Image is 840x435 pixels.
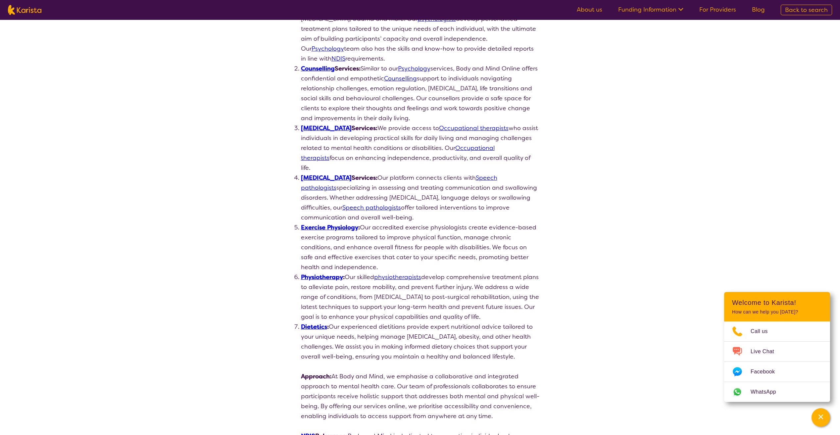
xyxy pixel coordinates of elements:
h2: Welcome to Karista! [732,299,822,307]
li: We provide access to who assist individuals in developing practical skills for daily living and m... [301,123,539,173]
a: NDIS [331,55,345,63]
strong: Services: [301,65,361,72]
a: physiotherapists [374,273,421,281]
a: Dietetics [301,323,327,331]
div: Channel Menu [724,292,830,402]
span: WhatsApp [751,387,784,397]
span: Back to search [785,6,828,14]
li: Our accredited exercise physiologists create evidence-based exercise programs tailored to improve... [301,222,539,272]
strong: : [301,273,345,281]
span: Call us [751,326,776,336]
p: At Body and Mind, we emphasise a collaborative and integrated approach to mental health care. Our... [301,371,539,421]
li: Similar to our services, Body and Mind Online offers confidential and empathetic support to indiv... [301,64,539,123]
strong: Services: [301,124,377,132]
strong: Services: [301,174,377,182]
strong: : [301,223,360,231]
a: [MEDICAL_DATA] [301,174,352,182]
a: Back to search [781,5,832,15]
a: Psychology [398,65,430,72]
a: Physiotherapy [301,273,343,281]
li: Our skilled develop comprehensive treatment plans to alleviate pain, restore mobility, and preven... [301,272,539,322]
li: Our experienced dietitians provide expert nutritional advice tailored to your unique needs, helpi... [301,322,539,362]
span: Facebook [751,367,783,377]
ul: Choose channel [724,321,830,402]
a: Speech pathologists [342,204,401,212]
a: Funding Information [618,6,683,14]
a: Exercise Physiology [301,223,358,231]
a: Psychology [312,45,344,53]
strong: : [301,323,329,331]
a: Web link opens in a new tab. [724,382,830,402]
li: Our platform connects clients with specializing in assessing and treating communication and swall... [301,173,539,222]
a: For Providers [699,6,736,14]
p: How can we help you [DATE]? [732,309,822,315]
button: Channel Menu [812,408,830,427]
a: [MEDICAL_DATA] [301,124,352,132]
a: Blog [752,6,765,14]
a: Counselling [301,65,335,72]
a: Counselling [384,74,417,82]
a: About us [577,6,602,14]
strong: Approach: [301,372,331,380]
img: Karista logo [8,5,41,15]
a: Occupational therapists [439,124,509,132]
span: Live Chat [751,347,782,357]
